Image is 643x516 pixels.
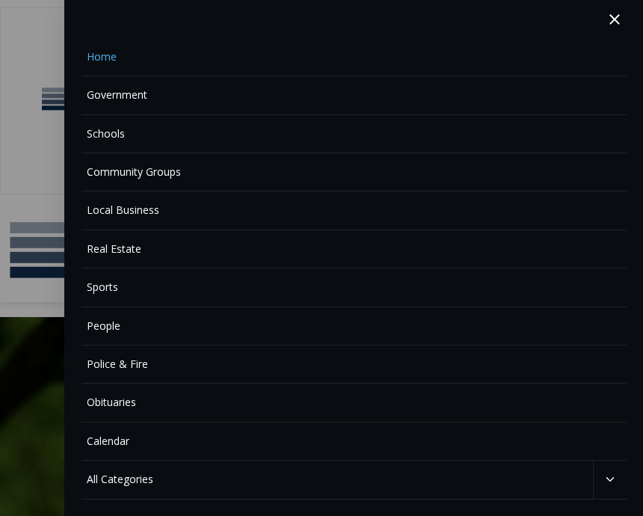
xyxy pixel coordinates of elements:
a: Community Groups [81,153,627,191]
h4: [PERSON_NAME] Read Sanctuary Fall Fest: [DATE] [12,150,199,185]
a: Real Estate [81,230,627,268]
a: All Categories [81,461,594,498]
div: 6 [175,126,182,141]
div: / [167,126,171,141]
div: Birds of Prey: Falcon and hawk demos [157,44,216,123]
nav: Primary Mobile Navigation [81,38,627,500]
a: Sports [81,268,627,307]
a: Schools [81,115,627,153]
a: Local Business [81,191,627,230]
a: Calendar [81,423,627,461]
a: Obituaries [81,384,627,422]
a: [PERSON_NAME] Read Sanctuary Fall Fest: [DATE] [1,149,224,186]
a: Government [81,76,627,114]
a: People [81,307,627,345]
a: Home [81,38,627,76]
a: Police & Fire [81,345,627,384]
div: 2 [157,126,164,141]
